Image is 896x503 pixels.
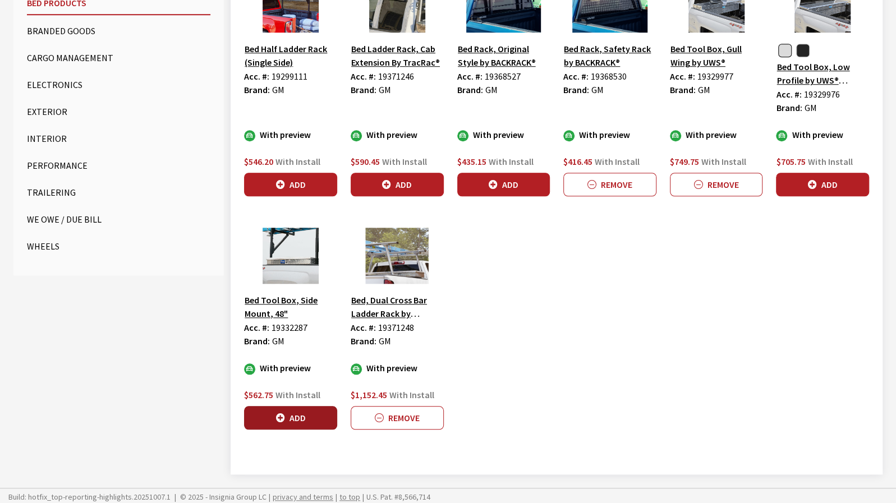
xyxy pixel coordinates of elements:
button: Bed Tool Box, Side Mount, 48" [244,293,337,321]
button: Branded Goods [27,20,210,42]
span: $416.45 [563,156,592,167]
span: | [336,492,337,502]
div: With preview [244,128,337,141]
button: Matte Black [796,44,810,57]
span: GM [804,102,816,113]
button: Add [776,173,869,196]
span: With Install [275,389,320,400]
span: 19368530 [591,71,627,82]
span: With Install [595,156,640,167]
label: Acc. #: [244,321,269,334]
label: Brand: [563,83,589,96]
span: U.S. Pat. #8,566,714 [360,492,430,502]
button: We Owe / Due Bill [27,208,210,230]
label: Acc. #: [351,321,376,334]
span: 19368527 [485,71,521,82]
span: GM [591,84,604,95]
span: With Install [807,156,852,167]
span: | [174,492,176,502]
label: Brand: [351,83,376,96]
span: 19329977 [697,71,733,82]
span: With Install [489,156,534,167]
label: Acc. #: [351,70,376,83]
button: Electronics [27,73,210,96]
div: With preview [244,361,337,375]
div: With preview [351,128,444,141]
label: Brand: [457,83,483,96]
button: Add [351,173,444,196]
button: Bed Ladder Rack, Cab Extension By TracRac® [351,41,444,70]
button: Add [244,406,337,430]
button: Bed Rack, Original Style by BACKRACK® [457,41,550,70]
a: to top [339,492,360,502]
span: Build: hotfix_top-reporting-highlights.20251007.1 [8,492,171,502]
span: 19299111 [272,71,307,82]
span: $562.75 [244,389,273,400]
button: Exterior [27,100,210,123]
span: With Install [701,156,746,167]
label: Brand: [244,334,270,348]
span: GM [485,84,498,95]
button: Performance [27,154,210,177]
span: GM [272,335,284,347]
div: With preview [563,128,656,141]
button: Bed, Dual Cross Bar Ladder Rack by TracRac® [351,293,444,321]
span: With Install [382,156,427,167]
div: With preview [776,128,869,141]
span: GM [698,84,710,95]
div: With preview [457,128,550,141]
span: $705.75 [776,156,805,167]
span: $1,152.45 [351,389,387,400]
button: Trailering [27,181,210,204]
img: Image for Bed, Dual Cross Bar Ladder Rack by TracRac® [351,228,444,284]
button: Bed Tool Box, Gull Wing by UWS® [670,41,763,70]
span: GM [272,84,284,95]
span: 19371248 [378,322,414,333]
label: Acc. #: [563,70,589,83]
label: Brand: [776,101,802,114]
button: Remove [351,406,444,430]
span: © 2025 - Insignia Group LC [180,492,266,502]
label: Acc. #: [776,87,801,101]
span: With Install [389,389,434,400]
span: 19371246 [378,71,414,82]
button: Add [457,173,550,196]
span: | [362,492,364,502]
button: Wheels [27,235,210,257]
button: Bed Tool Box, Low Profile by UWS® (Thule®) [776,59,869,87]
button: Add [244,173,337,196]
a: privacy and terms [273,492,333,502]
span: GM [379,335,391,347]
span: $546.20 [244,156,273,167]
button: Interior [27,127,210,150]
span: GM [379,84,391,95]
span: $749.75 [670,156,699,167]
span: | [269,492,270,502]
div: With preview [670,128,763,141]
button: Bed Half Ladder Rack (Single Side) [244,41,337,70]
span: 19332287 [272,322,307,333]
img: Image for Bed Tool Box, Side Mount, 48&quot; [244,228,337,284]
label: Acc. #: [670,70,695,83]
label: Acc. #: [457,70,483,83]
div: With preview [351,361,444,375]
span: $590.45 [351,156,380,167]
button: Cargo Management [27,47,210,69]
label: Acc. #: [244,70,269,83]
button: Remove [563,173,656,196]
label: Brand: [244,83,270,96]
span: $435.15 [457,156,486,167]
span: 19329976 [803,89,839,100]
button: Bed Rack, Safety Rack by BACKRACK® [563,41,656,70]
label: Brand: [670,83,696,96]
button: Remove [670,173,763,196]
span: With Install [275,156,320,167]
button: Bright Aluminum [778,44,792,57]
label: Brand: [351,334,376,348]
